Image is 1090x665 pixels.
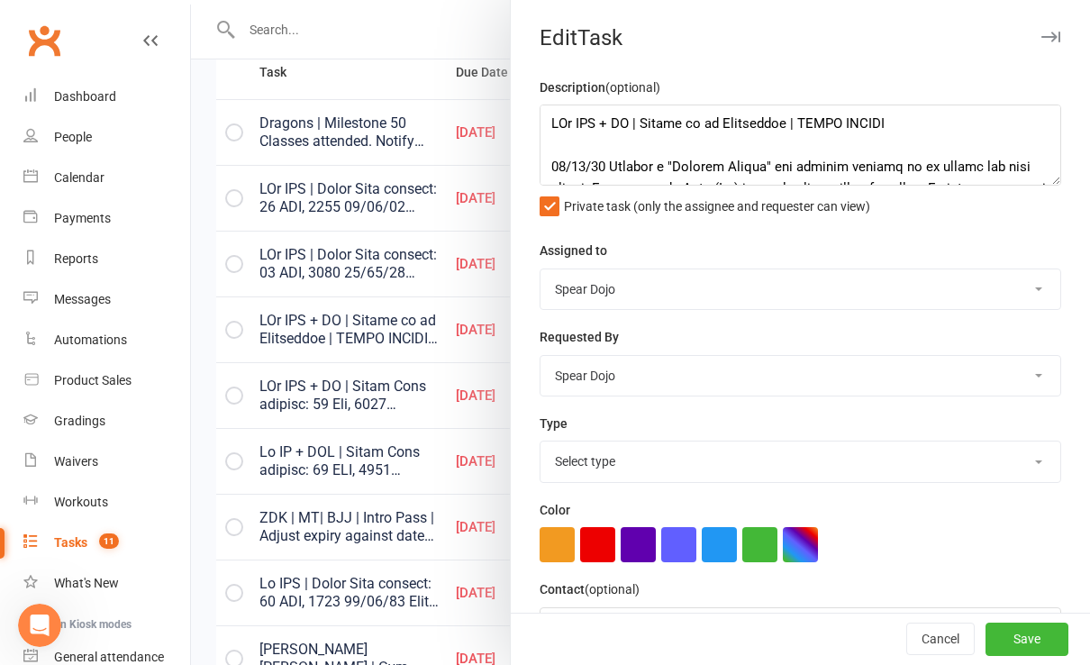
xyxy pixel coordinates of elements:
a: Tasks 11 [23,523,190,563]
div: Messages [54,292,111,306]
div: Product Sales [54,373,132,387]
a: Automations [23,320,190,360]
div: Reports [54,251,98,266]
label: Requested By [540,327,619,347]
label: Description [540,77,660,97]
a: Workouts [23,482,190,523]
div: Edit Task [511,25,1090,50]
a: Messages [23,279,190,320]
button: Cancel [906,624,975,656]
a: Calendar [23,158,190,198]
a: People [23,117,190,158]
iframe: Intercom live chat [18,604,61,647]
div: Automations [54,332,127,347]
a: Product Sales [23,360,190,401]
label: Type [540,414,568,433]
label: Color [540,500,570,520]
small: (optional) [605,80,660,95]
a: Clubworx [22,18,67,63]
div: People [54,130,92,144]
a: Reports [23,239,190,279]
span: Private task (only the assignee and requester can view) [564,193,870,214]
a: Dashboard [23,77,190,117]
small: (optional) [585,582,640,597]
div: What's New [54,576,119,590]
div: Tasks [54,535,87,550]
div: Workouts [54,495,108,509]
div: Calendar [54,170,104,185]
div: General attendance [54,650,164,664]
button: Save [986,624,1068,656]
label: Contact [540,579,640,599]
a: Payments [23,198,190,239]
label: Assigned to [540,241,607,260]
a: Waivers [23,442,190,482]
input: Search [540,607,1061,645]
div: Waivers [54,454,98,469]
div: Gradings [54,414,105,428]
a: Gradings [23,401,190,442]
span: 11 [99,533,119,549]
div: Payments [54,211,111,225]
a: What's New [23,563,190,604]
div: Dashboard [54,89,116,104]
